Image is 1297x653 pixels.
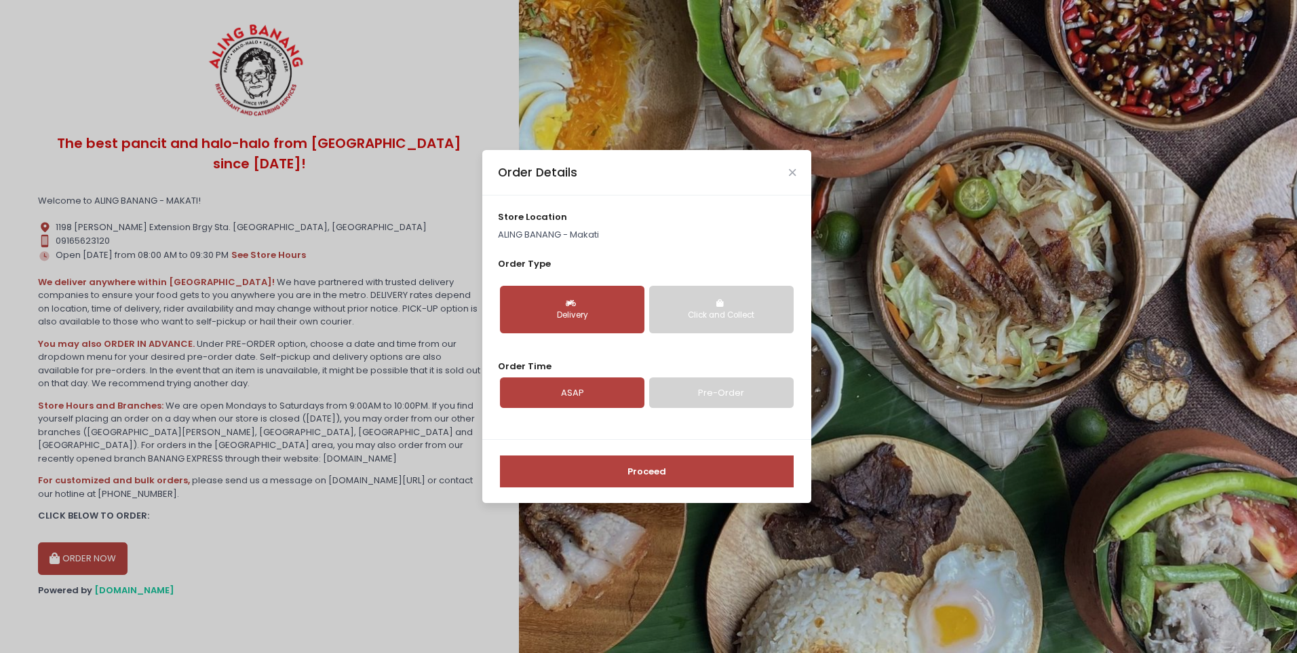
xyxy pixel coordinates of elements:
span: store location [498,210,567,223]
a: ASAP [500,377,644,409]
button: Delivery [500,286,644,333]
a: Pre-Order [649,377,794,409]
p: ALING BANANG - Makati [498,228,796,242]
div: Click and Collect [659,310,784,322]
span: Order Type [498,257,551,270]
button: Click and Collect [649,286,794,333]
div: Order Details [498,164,577,181]
span: Order Time [498,360,551,373]
button: Proceed [500,455,794,488]
div: Delivery [509,310,635,322]
button: Close [789,169,796,176]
